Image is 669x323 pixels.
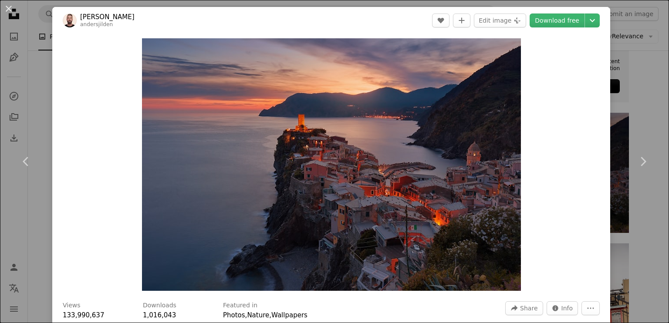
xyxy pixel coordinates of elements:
img: Go to Anders Jildén's profile [63,13,77,27]
button: Choose download size [585,13,600,27]
a: Photos [223,311,245,319]
span: Info [561,302,573,315]
button: Like [432,13,449,27]
a: Nature [247,311,269,319]
h3: Downloads [143,301,176,310]
a: Next [617,120,669,203]
button: Zoom in on this image [142,38,521,291]
span: Share [520,302,537,315]
button: Edit image [474,13,526,27]
a: Download free [530,13,585,27]
a: [PERSON_NAME] [80,13,135,21]
h3: Views [63,301,81,310]
span: , [245,311,247,319]
a: andersjilden [80,21,113,27]
a: Wallpapers [271,311,307,319]
h3: Featured in [223,301,257,310]
span: 133,990,637 [63,311,104,319]
button: Stats about this image [547,301,578,315]
button: More Actions [581,301,600,315]
span: , [269,311,271,319]
button: Add to Collection [453,13,470,27]
button: Share this image [505,301,543,315]
span: 1,016,043 [143,311,176,319]
img: aerial view of village on mountain cliff during orange sunset [142,38,521,291]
